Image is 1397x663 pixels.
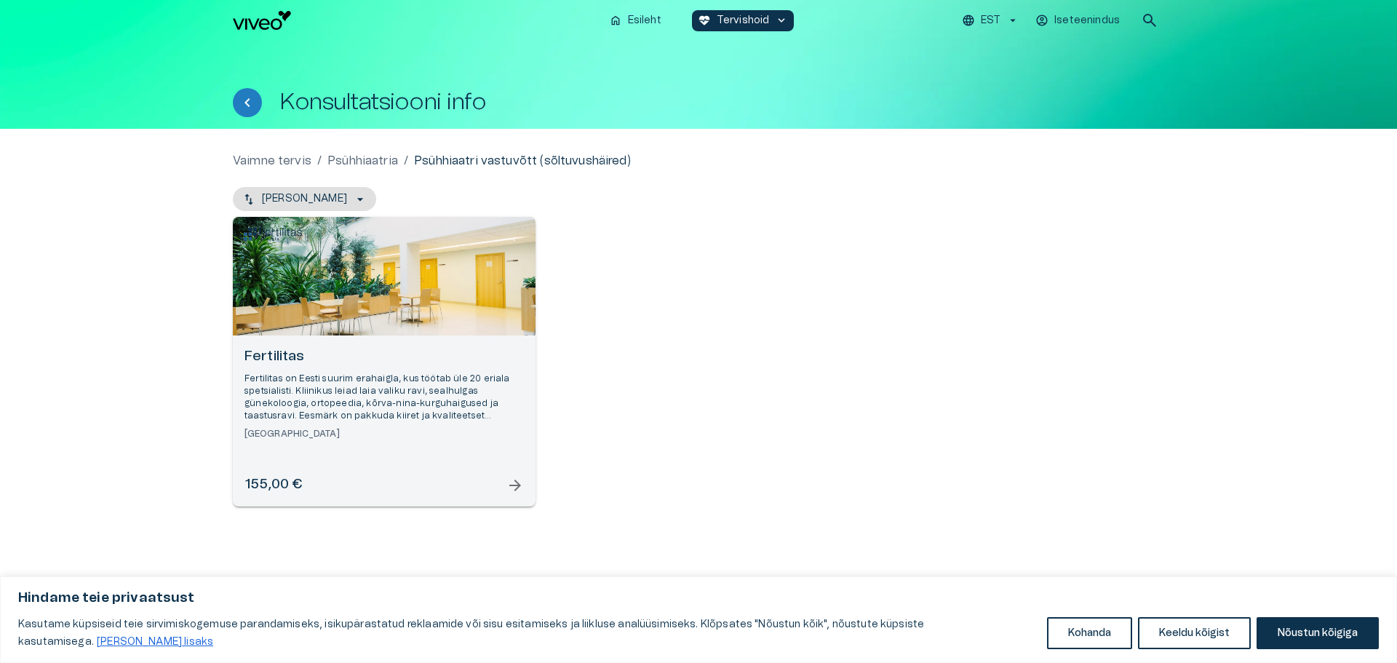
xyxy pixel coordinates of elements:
[775,14,788,27] span: keyboard_arrow_down
[233,187,376,211] button: [PERSON_NAME]
[404,152,408,170] p: /
[1135,6,1164,35] button: open search modal
[609,14,622,27] span: home
[244,428,524,440] h6: [GEOGRAPHIC_DATA]
[279,90,486,115] h1: Konsultatsiooni info
[981,13,1000,28] p: EST
[1054,13,1120,28] p: Iseteenindus
[1047,617,1132,649] button: Kohanda
[244,373,524,423] p: Fertilitas on Eesti suurim erahaigla, kus töötab üle 20 eriala spetsialisti. Kliinikus leiad laia...
[698,14,711,27] span: ecg_heart
[327,152,398,170] a: Psühhiaatria
[317,152,322,170] p: /
[603,10,669,31] button: homeEsileht
[692,10,795,31] button: ecg_heartTervishoidkeyboard_arrow_down
[244,228,302,241] img: Fertilitas logo
[96,636,214,648] a: Loe lisaks
[414,152,631,170] p: Psühhiaatri vastuvõtt (sõltuvushäired)
[233,11,597,30] a: Navigate to homepage
[1033,10,1123,31] button: Iseteenindus
[262,191,347,207] p: [PERSON_NAME]
[244,347,524,367] h6: Fertilitas
[18,589,1379,607] p: Hindame teie privaatsust
[18,616,1036,651] p: Kasutame küpsiseid teie sirvimiskogemuse parandamiseks, isikupärastatud reklaamide või sisu esita...
[628,13,661,28] p: Esileht
[244,475,302,495] h6: 155,00 €
[233,88,262,117] button: Tagasi
[233,11,291,30] img: Viveo logo
[960,10,1022,31] button: EST
[233,152,311,170] a: Vaimne tervis
[1138,617,1251,649] button: Keeldu kõigist
[74,12,96,23] span: Help
[717,13,770,28] p: Tervishoid
[233,217,536,507] a: Open selected supplier available booking dates
[1257,617,1379,649] button: Nõustun kõigiga
[1141,12,1158,29] span: search
[506,477,524,494] span: arrow_forward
